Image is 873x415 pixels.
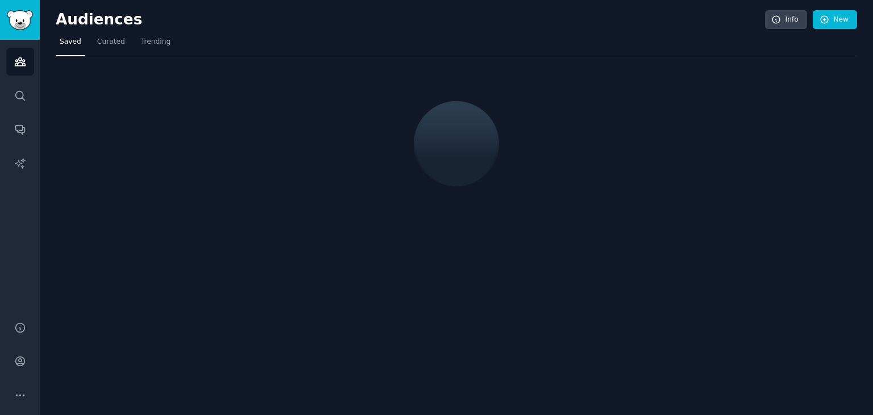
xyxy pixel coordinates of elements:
[60,37,81,47] span: Saved
[97,37,125,47] span: Curated
[141,37,171,47] span: Trending
[137,33,174,56] a: Trending
[56,11,765,29] h2: Audiences
[813,10,857,30] a: New
[56,33,85,56] a: Saved
[93,33,129,56] a: Curated
[765,10,807,30] a: Info
[7,10,33,30] img: GummySearch logo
